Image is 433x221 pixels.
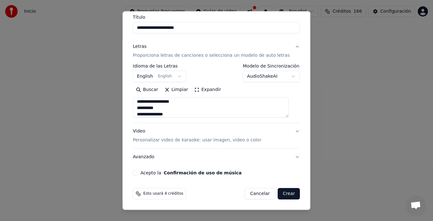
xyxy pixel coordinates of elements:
button: Buscar [133,85,161,95]
p: Proporciona letras de canciones o selecciona un modelo de auto letras [133,53,290,59]
div: LetrasProporciona letras de canciones o selecciona un modelo de auto letras [133,64,300,123]
button: VideoPersonalizar video de karaoke: usar imagen, video o color [133,123,300,149]
button: Acepto la [164,171,242,175]
div: Letras [133,44,146,50]
label: Título [133,15,300,20]
span: Esto usará 4 créditos [143,192,183,197]
button: Expandir [191,85,224,95]
button: Crear [278,188,300,200]
button: LetrasProporciona letras de canciones o selecciona un modelo de auto letras [133,39,300,64]
label: Modelo de Sincronización [243,64,300,68]
button: Cancelar [245,188,275,200]
div: Video [133,128,261,144]
button: Limpiar [161,85,191,95]
label: Acepto la [140,171,242,175]
p: Personalizar video de karaoke: usar imagen, video o color [133,137,261,144]
label: Idioma de las Letras [133,64,186,68]
button: Avanzado [133,149,300,166]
